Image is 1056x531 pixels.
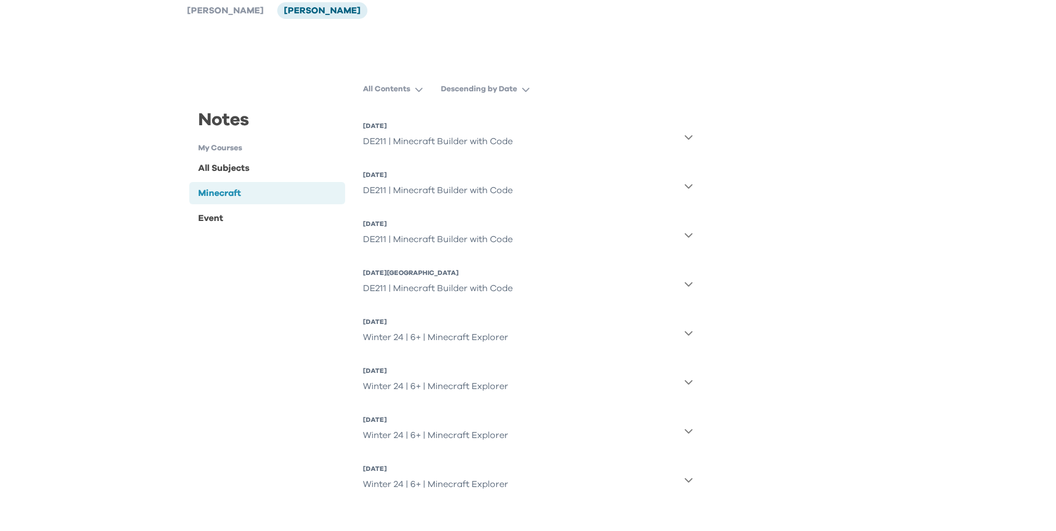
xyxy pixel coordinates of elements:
button: [DATE]Winter 24 | 6+ | Minecraft Explorer [363,460,693,500]
div: Notes [189,107,346,142]
div: Winter 24 | 6+ | Minecraft Explorer [363,375,508,397]
button: [DATE]DE211 | Minecraft Builder with Code [363,166,693,206]
button: All Contents [363,79,432,99]
button: [DATE]DE211 | Minecraft Builder with Code [363,117,693,157]
div: Winter 24 | 6+ | Minecraft Explorer [363,326,508,348]
button: [DATE]Winter 24 | 6+ | Minecraft Explorer [363,411,693,451]
div: Minecraft [198,186,241,200]
span: [PERSON_NAME] [284,6,361,15]
button: [DATE]Winter 24 | 6+ | Minecraft Explorer [363,362,693,402]
div: DE211 | Minecraft Builder with Code [363,130,513,153]
h1: My Courses [198,142,346,154]
p: All Contents [363,83,410,95]
p: Descending by Date [441,83,517,95]
div: All Subjects [198,161,249,175]
div: DE211 | Minecraft Builder with Code [363,277,513,299]
div: DE211 | Minecraft Builder with Code [363,179,513,201]
div: [DATE][GEOGRAPHIC_DATA] [363,268,513,277]
div: Winter 24 | 6+ | Minecraft Explorer [363,424,508,446]
div: [DATE] [363,464,508,473]
div: DE211 | Minecraft Builder with Code [363,228,513,250]
div: [DATE] [363,170,513,179]
span: [PERSON_NAME] [187,6,264,15]
button: [DATE]Winter 24 | 6+ | Minecraft Explorer [363,313,693,353]
button: [DATE]DE211 | Minecraft Builder with Code [363,215,693,255]
div: Winter 24 | 6+ | Minecraft Explorer [363,473,508,495]
button: [DATE][GEOGRAPHIC_DATA]DE211 | Minecraft Builder with Code [363,264,693,304]
div: [DATE] [363,317,508,326]
div: [DATE] [363,219,513,228]
div: [DATE] [363,415,508,424]
div: Event [198,211,223,224]
button: Descending by Date [441,79,539,99]
div: [DATE] [363,366,508,375]
div: [DATE] [363,121,513,130]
